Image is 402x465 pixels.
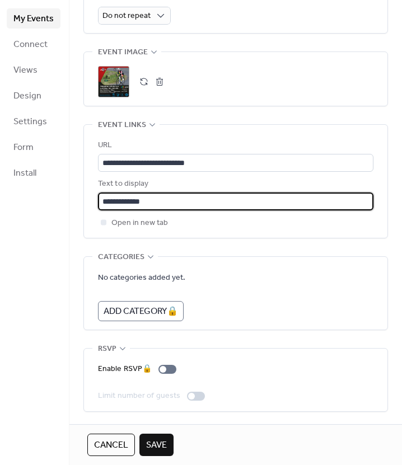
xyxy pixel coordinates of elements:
div: ; [98,66,129,97]
a: Views [7,60,60,80]
span: Open in new tab [111,217,168,230]
span: My Events [13,12,54,26]
span: Views [13,64,38,77]
span: Install [13,167,36,180]
a: Settings [7,111,60,131]
span: Cancel [94,439,128,452]
div: URL [98,139,371,152]
button: Save [139,434,174,456]
span: Event links [98,119,146,132]
span: Event image [98,46,148,59]
span: Settings [13,115,47,129]
span: Save [146,439,167,452]
span: No categories added yet. [98,271,185,285]
span: RSVP [98,342,116,356]
a: Form [7,137,60,157]
div: Text to display [98,177,371,191]
a: Design [7,86,60,106]
a: Connect [7,34,60,54]
span: Design [13,90,41,103]
span: Do not repeat [102,8,151,24]
button: Cancel [87,434,135,456]
span: Connect [13,38,48,51]
a: Install [7,163,60,183]
span: Categories [98,251,144,264]
div: Limit number of guests [98,389,180,403]
a: My Events [7,8,60,29]
span: Form [13,141,34,154]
